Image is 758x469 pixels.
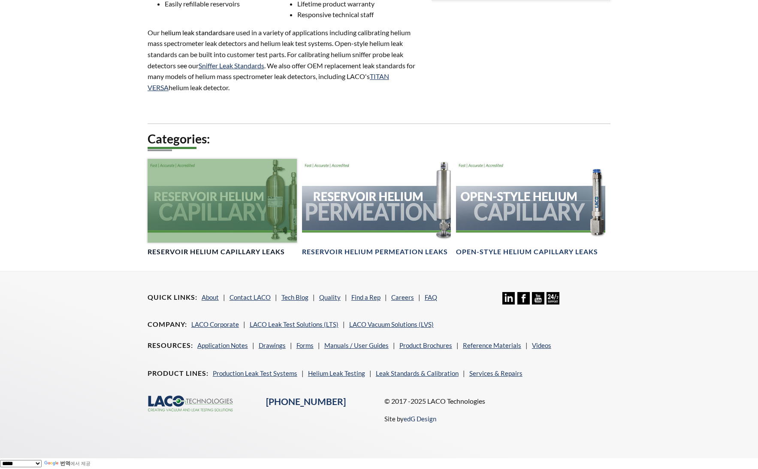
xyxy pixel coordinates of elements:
[302,159,451,257] a: Reservoir Helium PermeationReservoir Helium Permeation Leaks
[547,298,559,306] a: 24/7 Support
[148,27,421,93] p: Our h are used in a variety of applications including calibrating helium mass spectrometer leak d...
[469,369,522,377] a: Services & Repairs
[148,320,187,329] h4: Company
[297,9,421,20] li: Responsive technical staff
[165,28,225,37] span: elium leak standards
[302,247,448,256] h4: Reservoir Helium Permeation Leaks
[425,293,437,301] a: FAQ
[384,396,611,407] p: © 2017 -2025 LACO Technologies
[384,414,436,424] p: Site by
[296,341,314,349] a: Forms
[376,369,459,377] a: Leak Standards & Calibration
[399,341,452,349] a: Product Brochures
[324,341,389,349] a: Manuals / User Guides
[230,293,271,301] a: Contact LACO
[148,293,197,302] h4: Quick Links
[266,396,346,407] a: [PHONE_NUMBER]
[44,461,60,466] img: Google 번역
[197,341,248,349] a: Application Notes
[308,369,365,377] a: Helium Leak Testing
[259,341,286,349] a: Drawings
[148,131,610,147] h2: Categories:
[391,293,414,301] a: Careers
[148,369,208,378] h4: Product Lines
[250,320,338,328] a: LACO Leak Test Solutions (LTS)
[44,460,70,466] a: 번역
[547,292,559,305] img: 24/7 Support Icon
[199,61,264,70] a: Sniffer Leak Standards
[349,320,434,328] a: LACO Vacuum Solutions (LVS)
[202,293,219,301] a: About
[351,293,381,301] a: Find a Rep
[456,247,598,256] h4: Open-Style Helium Capillary Leaks
[404,415,436,423] a: edG Design
[148,247,285,256] h4: Reservoir Helium Capillary Leaks
[281,293,308,301] a: Tech Blog
[191,320,239,328] a: LACO Corporate
[532,341,551,349] a: Videos
[463,341,521,349] a: Reference Materials
[213,369,297,377] a: Production Leak Test Systems
[148,159,297,257] a: Reservoir Helium Capillary headerReservoir Helium Capillary Leaks
[319,293,341,301] a: Quality
[148,341,193,350] h4: Resources
[148,72,389,91] a: TITAN VERSA
[456,159,605,257] a: Open-Style Helium Capillary headerOpen-Style Helium Capillary Leaks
